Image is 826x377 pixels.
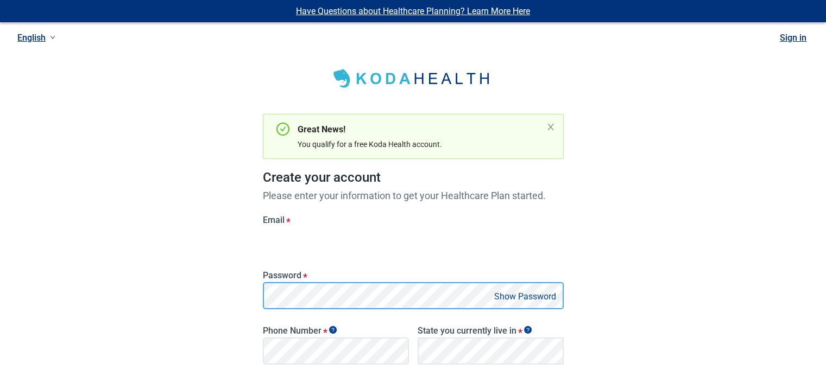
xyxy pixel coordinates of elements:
div: You qualify for a free Koda Health account. [298,138,542,150]
span: Show tooltip [524,326,532,334]
a: Have Questions about Healthcare Planning? Learn More Here [296,6,530,16]
strong: Great News! [298,124,345,135]
a: Current language: English [13,29,60,47]
img: Koda Health [326,65,500,92]
p: Please enter your information to get your Healthcare Plan started. [263,188,564,203]
label: Email [263,215,564,225]
label: Phone Number [263,325,409,336]
span: check-circle [276,123,289,136]
h1: Create your account [263,168,564,188]
span: Show tooltip [329,326,337,334]
button: Show Password [491,289,559,304]
button: close [546,123,555,131]
label: Password [263,270,564,280]
span: down [50,35,55,40]
a: Sign in [780,33,806,43]
label: State you currently live in [418,325,564,336]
